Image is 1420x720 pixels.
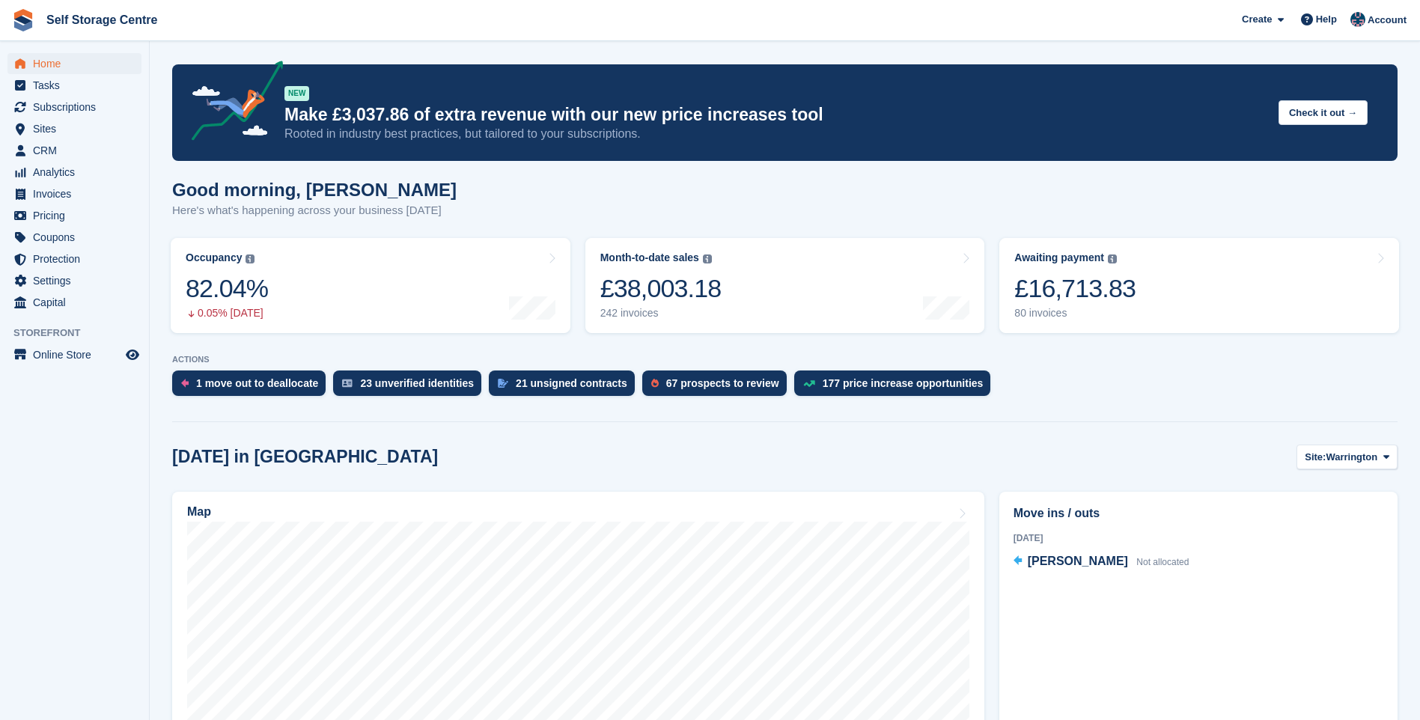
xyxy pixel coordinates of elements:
[1014,307,1136,320] div: 80 invoices
[7,140,141,161] a: menu
[1316,12,1337,27] span: Help
[600,251,699,264] div: Month-to-date sales
[600,273,722,304] div: £38,003.18
[1108,254,1117,263] img: icon-info-grey-7440780725fd019a000dd9b08b2336e03edf1995a4989e88bcd33f0948082b44.svg
[1014,552,1189,572] a: [PERSON_NAME] Not allocated
[1350,12,1365,27] img: Clair Cole
[489,370,642,403] a: 21 unsigned contracts
[1296,445,1398,469] button: Site: Warrington
[7,53,141,74] a: menu
[999,238,1399,333] a: Awaiting payment £16,713.83 80 invoices
[33,140,123,161] span: CRM
[171,238,570,333] a: Occupancy 82.04% 0.05% [DATE]
[498,379,508,388] img: contract_signature_icon-13c848040528278c33f63329250d36e43548de30e8caae1d1a13099fd9432cc5.svg
[1014,531,1383,545] div: [DATE]
[1014,273,1136,304] div: £16,713.83
[33,227,123,248] span: Coupons
[284,86,309,101] div: NEW
[284,104,1267,126] p: Make £3,037.86 of extra revenue with our new price increases tool
[33,270,123,291] span: Settings
[600,307,722,320] div: 242 invoices
[246,254,255,263] img: icon-info-grey-7440780725fd019a000dd9b08b2336e03edf1995a4989e88bcd33f0948082b44.svg
[33,344,123,365] span: Online Store
[13,326,149,341] span: Storefront
[823,377,984,389] div: 177 price increase opportunities
[7,227,141,248] a: menu
[803,380,815,387] img: price_increase_opportunities-93ffe204e8149a01c8c9dc8f82e8f89637d9d84a8eef4429ea346261dce0b2c0.svg
[33,183,123,204] span: Invoices
[172,370,333,403] a: 1 move out to deallocate
[33,75,123,96] span: Tasks
[7,75,141,96] a: menu
[172,355,1398,364] p: ACTIONS
[7,344,141,365] a: menu
[1014,504,1383,522] h2: Move ins / outs
[1368,13,1407,28] span: Account
[12,9,34,31] img: stora-icon-8386f47178a22dfd0bd8f6a31ec36ba5ce8667c1dd55bd0f319d3a0aa187defe.svg
[284,126,1267,142] p: Rooted in industry best practices, but tailored to your subscriptions.
[124,346,141,364] a: Preview store
[186,307,268,320] div: 0.05% [DATE]
[651,379,659,388] img: prospect-51fa495bee0391a8d652442698ab0144808aea92771e9ea1ae160a38d050c398.svg
[40,7,163,32] a: Self Storage Centre
[585,238,985,333] a: Month-to-date sales £38,003.18 242 invoices
[7,118,141,139] a: menu
[7,162,141,183] a: menu
[666,377,779,389] div: 67 prospects to review
[187,505,211,519] h2: Map
[360,377,474,389] div: 23 unverified identities
[181,379,189,388] img: move_outs_to_deallocate_icon-f764333ba52eb49d3ac5e1228854f67142a1ed5810a6f6cc68b1a99e826820c5.svg
[1028,555,1128,567] span: [PERSON_NAME]
[342,379,353,388] img: verify_identity-adf6edd0f0f0b5bbfe63781bf79b02c33cf7c696d77639b501bdc392416b5a36.svg
[179,61,284,146] img: price-adjustments-announcement-icon-8257ccfd72463d97f412b2fc003d46551f7dbcb40ab6d574587a9cd5c0d94...
[7,292,141,313] a: menu
[33,118,123,139] span: Sites
[33,162,123,183] span: Analytics
[7,97,141,118] a: menu
[1326,450,1377,465] span: Warrington
[7,183,141,204] a: menu
[186,273,268,304] div: 82.04%
[33,53,123,74] span: Home
[703,254,712,263] img: icon-info-grey-7440780725fd019a000dd9b08b2336e03edf1995a4989e88bcd33f0948082b44.svg
[333,370,489,403] a: 23 unverified identities
[7,248,141,269] a: menu
[172,447,438,467] h2: [DATE] in [GEOGRAPHIC_DATA]
[642,370,794,403] a: 67 prospects to review
[172,180,457,200] h1: Good morning, [PERSON_NAME]
[1279,100,1368,125] button: Check it out →
[1014,251,1104,264] div: Awaiting payment
[1242,12,1272,27] span: Create
[1305,450,1326,465] span: Site:
[794,370,999,403] a: 177 price increase opportunities
[33,248,123,269] span: Protection
[516,377,627,389] div: 21 unsigned contracts
[33,97,123,118] span: Subscriptions
[7,205,141,226] a: menu
[1136,557,1189,567] span: Not allocated
[33,292,123,313] span: Capital
[7,270,141,291] a: menu
[172,202,457,219] p: Here's what's happening across your business [DATE]
[186,251,242,264] div: Occupancy
[33,205,123,226] span: Pricing
[196,377,318,389] div: 1 move out to deallocate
